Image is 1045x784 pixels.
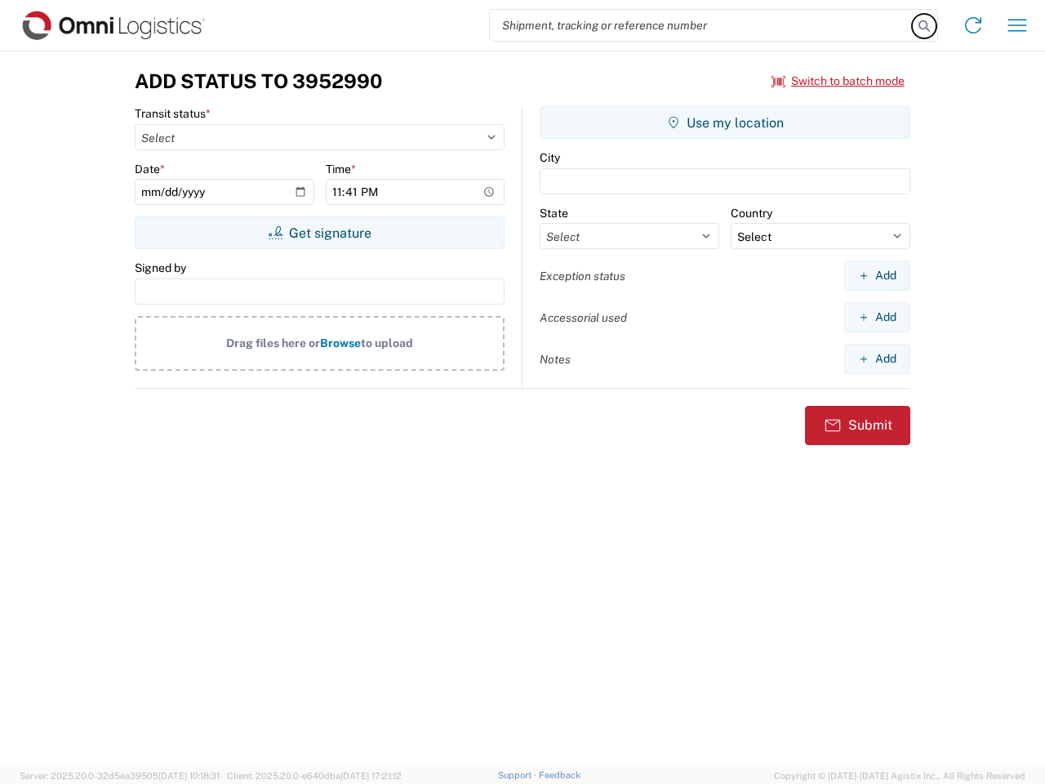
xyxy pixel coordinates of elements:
[20,771,220,781] span: Server: 2025.20.0-32d5ea39505
[844,344,910,374] button: Add
[540,310,627,325] label: Accessorial used
[805,406,910,445] button: Submit
[540,106,910,139] button: Use my location
[844,261,910,291] button: Add
[731,206,772,220] label: Country
[490,10,913,41] input: Shipment, tracking or reference number
[227,771,402,781] span: Client: 2025.20.0-e640dba
[774,768,1025,783] span: Copyright © [DATE]-[DATE] Agistix Inc., All Rights Reserved
[340,771,402,781] span: [DATE] 17:21:12
[540,206,568,220] label: State
[540,150,560,165] label: City
[320,336,361,350] span: Browse
[135,216,505,249] button: Get signature
[226,336,320,350] span: Drag files here or
[135,69,382,93] h3: Add Status to 3952990
[158,771,220,781] span: [DATE] 10:18:31
[844,302,910,332] button: Add
[326,162,356,176] label: Time
[498,770,539,780] a: Support
[539,770,580,780] a: Feedback
[540,352,571,367] label: Notes
[135,261,186,275] label: Signed by
[135,162,165,176] label: Date
[361,336,413,350] span: to upload
[135,106,211,121] label: Transit status
[540,269,625,283] label: Exception status
[772,68,905,95] button: Switch to batch mode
